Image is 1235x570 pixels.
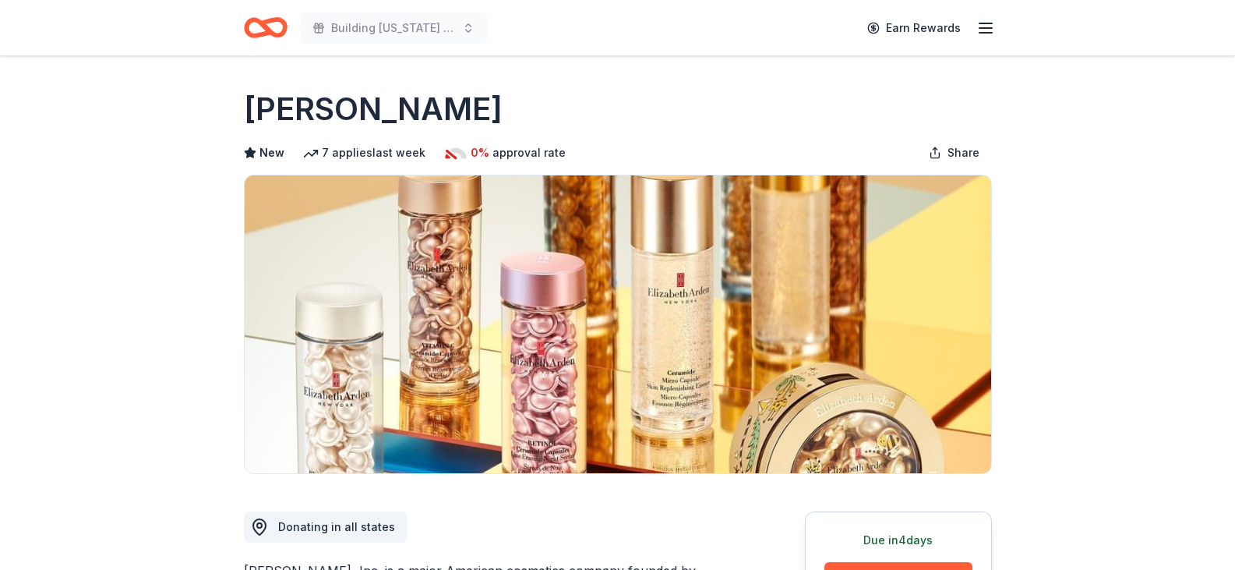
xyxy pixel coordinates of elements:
span: New [259,143,284,162]
button: Share [916,137,992,168]
button: Building [US_STATE] Youth Gala [300,12,487,44]
a: Home [244,9,288,46]
span: Building [US_STATE] Youth Gala [331,19,456,37]
div: 7 applies last week [303,143,425,162]
h1: [PERSON_NAME] [244,87,503,131]
a: Earn Rewards [858,14,970,42]
span: Donating in all states [278,520,395,533]
span: Share [947,143,979,162]
span: approval rate [492,143,566,162]
span: 0% [471,143,489,162]
div: Due in 4 days [824,531,972,550]
img: Image for Elizabeth Arden [245,175,991,473]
